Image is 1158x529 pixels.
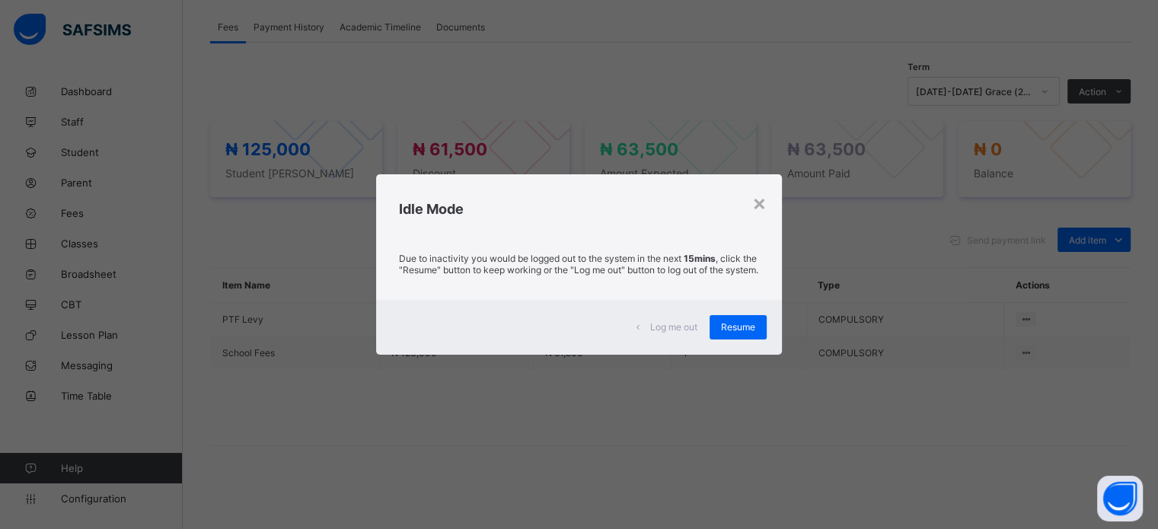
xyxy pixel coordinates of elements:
[684,253,716,264] strong: 15mins
[1097,476,1143,521] button: Open asap
[399,201,758,217] h2: Idle Mode
[721,321,755,333] span: Resume
[650,321,697,333] span: Log me out
[752,190,767,215] div: ×
[399,253,758,276] p: Due to inactivity you would be logged out to the system in the next , click the "Resume" button t...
